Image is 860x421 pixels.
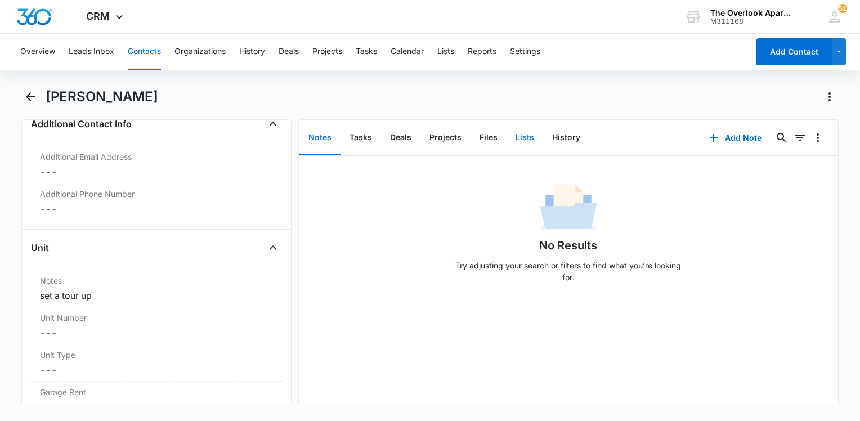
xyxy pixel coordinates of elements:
div: Unit Number--- [31,307,282,344]
label: Additional Email Address [40,151,273,163]
dd: --- [40,326,273,339]
button: Lists [507,120,543,155]
button: Add Contact [756,38,832,65]
div: Additional Phone Number--- [31,183,282,220]
button: Notes [299,120,341,155]
button: Calendar [391,34,424,70]
h4: Additional Contact Info [31,117,132,131]
button: Files [471,120,507,155]
button: Add Note [698,124,773,151]
button: Deals [381,120,420,155]
button: Deals [279,34,299,70]
dd: --- [40,202,273,216]
div: Unit Type--- [31,344,282,382]
dd: --- [40,363,273,377]
div: set a tour up [40,289,273,302]
button: Actions [821,88,839,106]
button: Back [21,88,39,106]
div: notifications count [838,4,847,13]
img: No Data [540,181,597,237]
dd: --- [40,400,273,414]
div: account id [710,17,792,25]
label: Unit Number [40,312,273,324]
button: Tasks [356,34,377,70]
button: Close [264,239,282,257]
button: Projects [420,120,471,155]
button: Projects [312,34,342,70]
dd: --- [40,165,273,178]
button: Overview [20,34,55,70]
span: 51 [838,4,847,13]
button: Tasks [341,120,381,155]
button: Overflow Menu [809,129,827,147]
button: History [543,120,589,155]
button: Contacts [128,34,161,70]
button: Organizations [174,34,226,70]
div: Notesset a tour up [31,270,282,307]
div: Garage Rent--- [31,382,282,419]
label: Additional Phone Number [40,188,273,200]
button: Close [264,115,282,133]
button: History [239,34,265,70]
button: Filters [791,129,809,147]
button: Settings [510,34,540,70]
h4: Unit [31,241,49,254]
button: Search... [773,129,791,147]
label: Unit Type [40,349,273,361]
p: Try adjusting your search or filters to find what you’re looking for. [450,259,687,283]
div: account name [710,8,792,17]
button: Reports [468,34,496,70]
span: CRM [86,10,110,22]
button: Lists [437,34,454,70]
label: Notes [40,275,273,286]
div: Additional Email Address--- [31,146,282,183]
h1: No Results [539,237,597,254]
label: Garage Rent [40,386,273,398]
h1: [PERSON_NAME] [46,88,158,105]
button: Leads Inbox [69,34,114,70]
